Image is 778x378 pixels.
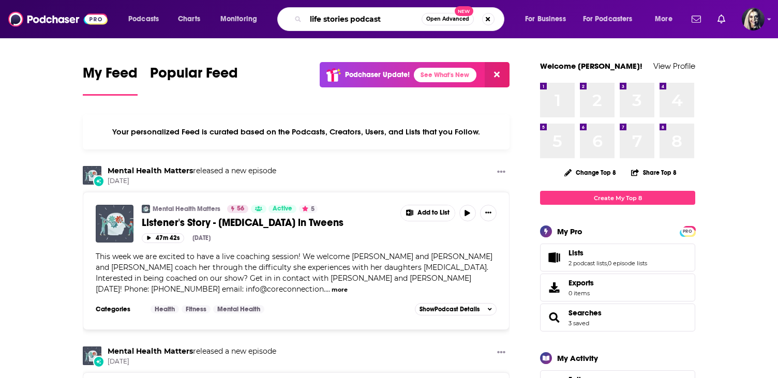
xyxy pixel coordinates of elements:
span: For Business [525,12,566,26]
div: New Episode [93,175,104,187]
span: Logged in as candirose777 [742,8,765,31]
span: ... [325,284,330,294]
a: 56 [227,205,248,213]
a: Active [268,205,296,213]
span: This week we are excited to have a live coaching session! We welcome [PERSON_NAME] and [PERSON_NA... [96,252,492,294]
button: open menu [648,11,685,27]
button: Show More Button [493,166,510,179]
button: Show More Button [480,205,497,221]
a: My Feed [83,64,138,96]
a: Mental Health [213,305,264,313]
span: Add to List [417,209,450,217]
button: Show More Button [401,205,455,221]
img: User Profile [742,8,765,31]
button: 5 [299,205,318,213]
input: Search podcasts, credits, & more... [306,11,422,27]
a: View Profile [653,61,695,71]
span: [DATE] [108,177,276,186]
img: Mental Health Matters [83,346,101,365]
span: Active [273,204,292,214]
button: 47m 42s [142,233,184,243]
span: Lists [540,244,695,271]
button: open menu [576,11,648,27]
a: Charts [171,11,206,27]
button: Show More Button [493,346,510,359]
span: Exports [544,280,564,295]
div: New Episode [93,356,104,367]
span: Lists [568,248,583,258]
button: open menu [518,11,579,27]
a: Listener's Story - [MEDICAL_DATA] in Tweens [142,216,393,229]
span: PRO [681,228,694,235]
button: open menu [121,11,172,27]
h3: released a new episode [108,166,276,176]
a: Exports [540,274,695,301]
a: Popular Feed [150,64,238,96]
span: Podcasts [128,12,159,26]
span: Monitoring [220,12,257,26]
span: New [455,6,473,16]
span: 0 items [568,290,594,297]
img: Mental Health Matters [142,205,150,213]
a: 0 episode lists [608,260,647,267]
span: Charts [178,12,200,26]
img: Listener's Story - Impulsivity in Tweens [96,205,133,243]
span: More [655,12,672,26]
div: [DATE] [192,234,211,241]
button: Change Top 8 [558,166,622,179]
span: 56 [237,204,244,214]
a: See What's New [414,68,476,82]
a: Searches [568,308,602,317]
p: Podchaser Update! [345,70,410,79]
span: Popular Feed [150,64,238,88]
a: 2 podcast lists [568,260,607,267]
span: Searches [540,304,695,331]
a: Create My Top 8 [540,191,695,205]
button: open menu [213,11,271,27]
h3: Categories [96,305,142,313]
div: My Activity [557,353,598,363]
h3: released a new episode [108,346,276,356]
a: Show notifications dropdown [713,10,729,28]
a: Show notifications dropdown [687,10,705,28]
span: Exports [568,278,594,288]
span: , [607,260,608,267]
a: Lists [568,248,647,258]
div: Search podcasts, credits, & more... [287,7,514,31]
a: PRO [681,227,694,235]
button: Show profile menu [742,8,765,31]
a: Welcome [PERSON_NAME]! [540,61,642,71]
div: Your personalized Feed is curated based on the Podcasts, Creators, Users, and Lists that you Follow. [83,114,510,149]
a: Health [151,305,179,313]
a: Searches [544,310,564,325]
button: more [332,285,348,294]
a: Lists [544,250,564,265]
a: 3 saved [568,320,589,327]
span: My Feed [83,64,138,88]
button: ShowPodcast Details [415,303,497,315]
a: Mental Health Matters [153,205,220,213]
button: Open AdvancedNew [422,13,474,25]
div: My Pro [557,226,582,236]
span: [DATE] [108,357,276,366]
span: Open Advanced [426,17,469,22]
span: Listener's Story - [MEDICAL_DATA] in Tweens [142,216,343,229]
a: Mental Health Matters [108,166,193,175]
img: Mental Health Matters [83,166,101,185]
a: Mental Health Matters [108,346,193,356]
span: For Podcasters [583,12,633,26]
a: Fitness [182,305,211,313]
img: Podchaser - Follow, Share and Rate Podcasts [8,9,108,29]
button: Share Top 8 [631,162,677,183]
span: Show Podcast Details [420,306,480,313]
